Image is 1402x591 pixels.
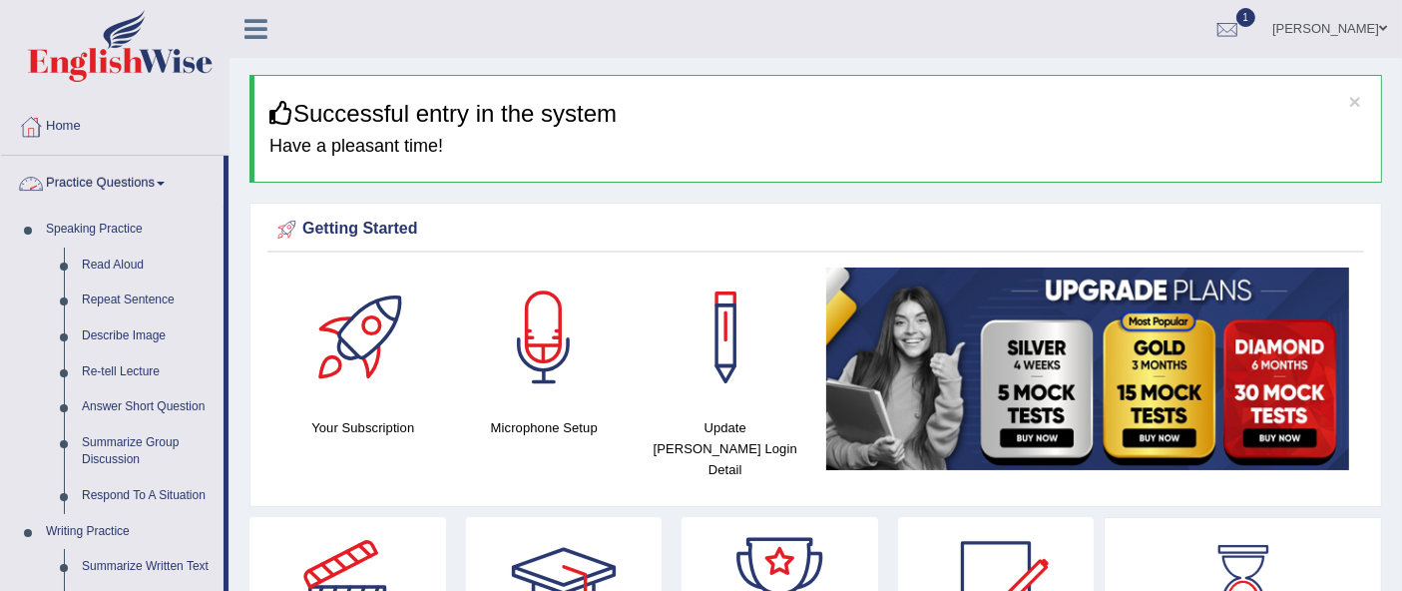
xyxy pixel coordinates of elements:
h4: Update [PERSON_NAME] Login Detail [645,417,806,480]
div: Getting Started [272,215,1359,245]
a: Home [1,99,229,149]
span: 1 [1236,8,1256,27]
a: Re-tell Lecture [73,354,224,390]
h4: Have a pleasant time! [269,137,1366,157]
h4: Your Subscription [282,417,444,438]
a: Speaking Practice [37,212,224,248]
a: Summarize Group Discussion [73,425,224,478]
a: Writing Practice [37,514,224,550]
h3: Successful entry in the system [269,101,1366,127]
a: Summarize Written Text [73,549,224,585]
a: Respond To A Situation [73,478,224,514]
a: Repeat Sentence [73,283,224,318]
a: Answer Short Question [73,389,224,425]
h4: Microphone Setup [464,417,626,438]
a: Describe Image [73,318,224,354]
button: × [1349,91,1361,112]
a: Read Aloud [73,248,224,284]
a: Practice Questions [1,156,224,206]
img: small5.jpg [826,268,1350,470]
